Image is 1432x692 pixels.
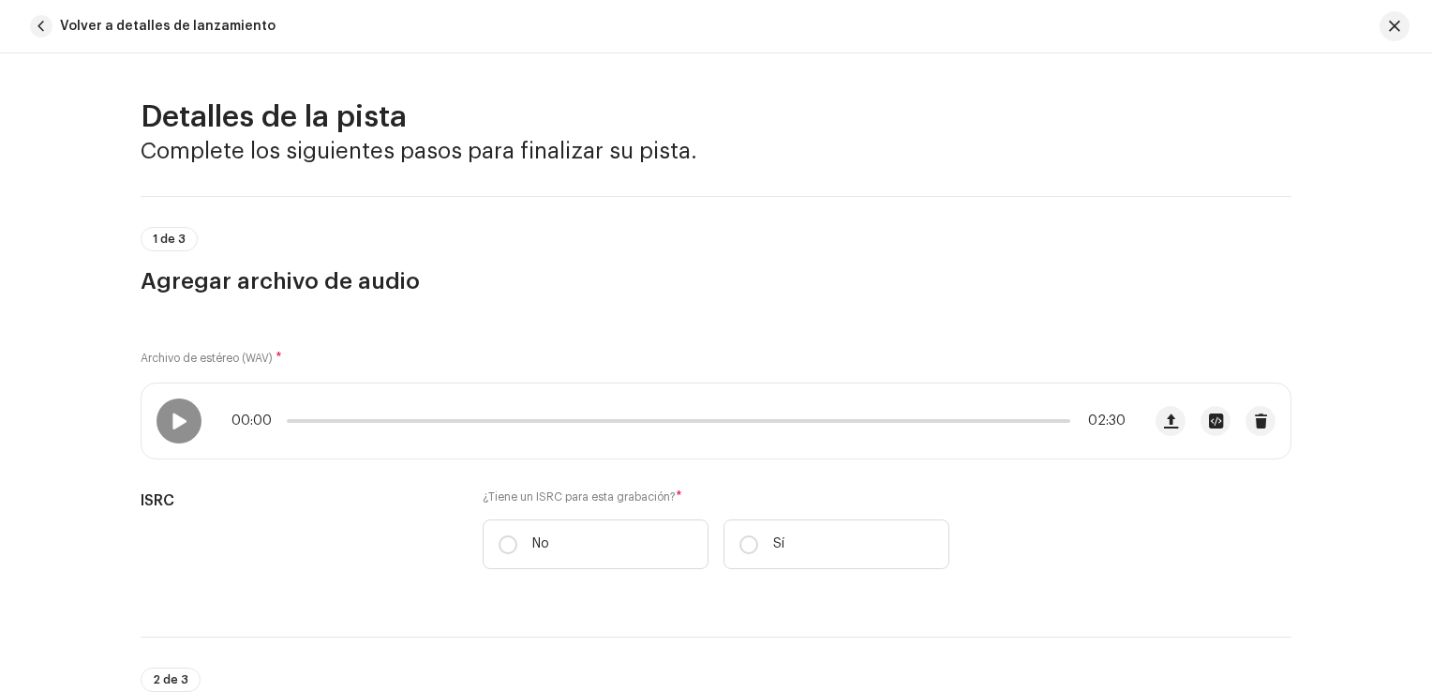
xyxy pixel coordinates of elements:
p: No [532,534,549,554]
h5: ISRC [141,489,453,512]
label: ¿Tiene un ISRC para esta grabación? [483,489,949,504]
h3: Complete los siguientes pasos para finalizar su pista. [141,136,1291,166]
span: 02:30 [1078,414,1126,429]
h2: Detalles de la pista [141,98,1291,136]
p: Sí [773,534,784,554]
h3: Agregar archivo de audio [141,266,1291,296]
